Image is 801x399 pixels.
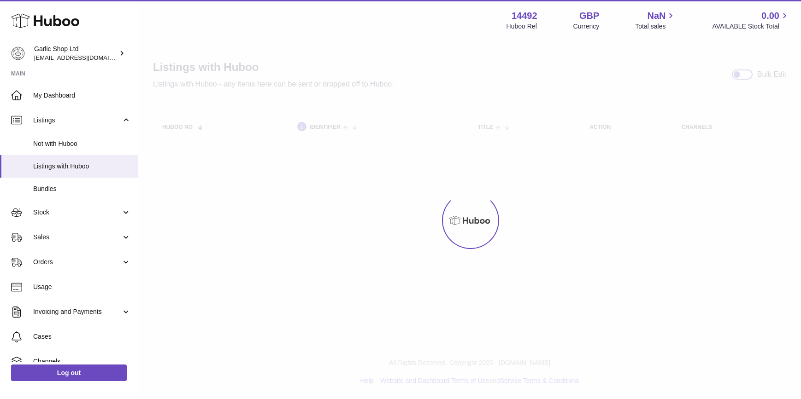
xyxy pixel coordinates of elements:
[34,45,117,62] div: Garlic Shop Ltd
[761,10,779,22] span: 0.00
[33,233,121,242] span: Sales
[712,22,790,31] span: AVAILABLE Stock Total
[33,332,131,341] span: Cases
[34,54,135,61] span: [EMAIL_ADDRESS][DOMAIN_NAME]
[33,185,131,193] span: Bundles
[635,22,676,31] span: Total sales
[635,10,676,31] a: NaN Total sales
[573,22,600,31] div: Currency
[33,307,121,316] span: Invoicing and Payments
[33,357,131,366] span: Channels
[11,46,25,60] img: internalAdmin-14492@internal.huboo.com
[33,258,121,266] span: Orders
[33,116,121,125] span: Listings
[579,10,599,22] strong: GBP
[507,22,537,31] div: Huboo Ref
[11,364,127,381] a: Log out
[33,283,131,291] span: Usage
[33,162,131,171] span: Listings with Huboo
[33,139,131,148] span: Not with Huboo
[512,10,537,22] strong: 14492
[712,10,790,31] a: 0.00 AVAILABLE Stock Total
[33,91,131,100] span: My Dashboard
[647,10,666,22] span: NaN
[33,208,121,217] span: Stock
